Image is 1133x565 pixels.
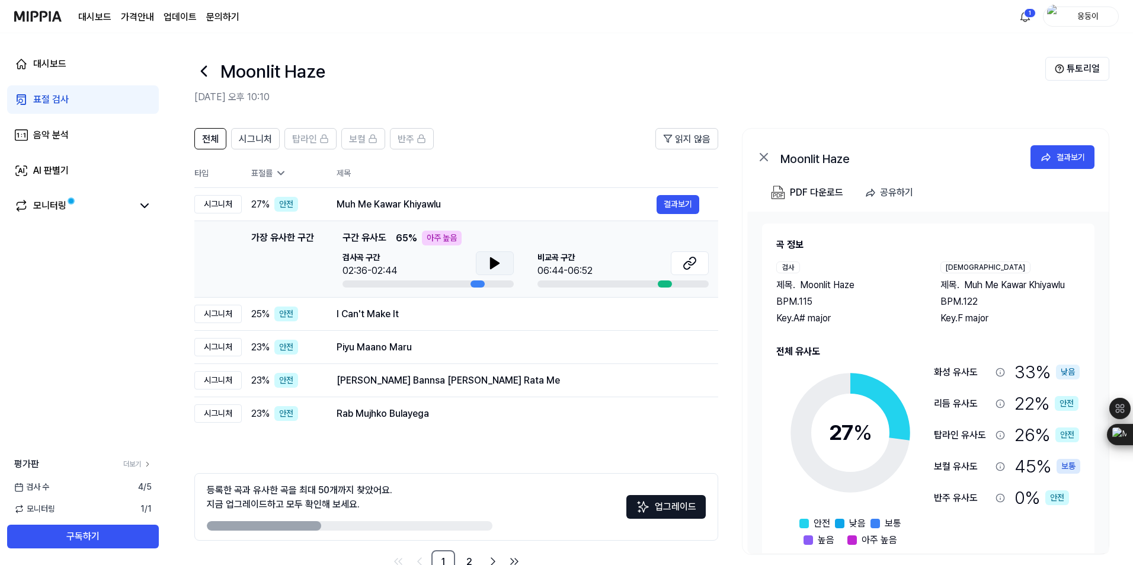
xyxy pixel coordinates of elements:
[284,128,337,149] button: 탑라인
[964,278,1065,292] span: Muh Me Kawar Khiyawlu
[1014,484,1069,511] div: 0 %
[337,159,718,187] th: 제목
[194,404,242,423] div: 시그니처
[776,311,917,325] div: Key. A# major
[422,231,462,245] div: 아주 높음
[1056,365,1080,379] div: 낮음
[675,132,710,146] span: 읽지 않음
[194,338,242,356] div: 시그니처
[1055,396,1078,411] div: 안전
[940,295,1081,309] div: BPM. 122
[337,197,657,212] div: Muh Me Kawar Khiyawlu
[140,503,152,515] span: 1 / 1
[337,407,699,421] div: Rab Mujhko Bulayega
[818,533,834,547] span: 높음
[1065,9,1111,23] div: 웅둥이
[7,50,159,78] a: 대시보드
[940,261,1030,273] div: [DEMOGRAPHIC_DATA]
[33,199,66,213] div: 모니터링
[121,10,154,24] a: 가격안내
[1047,5,1061,28] img: profile
[14,481,49,493] span: 검사 수
[780,150,1017,164] div: Moonlit Haze
[1045,57,1109,81] button: 튜토리얼
[860,181,923,205] button: 공유하기
[251,167,318,180] div: 표절률
[202,132,219,146] span: 전체
[292,132,317,146] span: 탑라인
[7,85,159,114] a: 표절 검사
[1014,390,1078,417] div: 22 %
[1030,145,1094,169] button: 결과보기
[274,406,298,421] div: 안전
[251,374,270,388] span: 23 %
[934,397,991,411] div: 리듬 유사도
[390,128,434,149] button: 반주
[934,459,991,474] div: 보컬 유사도
[194,195,242,213] div: 시그니처
[657,195,699,214] button: 결과보기
[829,417,872,449] div: 27
[934,428,991,442] div: 탑라인 유사도
[78,10,111,24] a: 대시보드
[940,311,1081,325] div: Key. F major
[771,186,785,200] img: PDF Download
[1024,8,1036,18] div: 1
[1055,427,1079,442] div: 안전
[1014,453,1080,480] div: 45 %
[7,525,159,548] button: 구독하기
[1045,490,1069,505] div: 안전
[251,197,270,212] span: 27 %
[7,121,159,149] a: 음악 분석
[655,128,718,149] button: 읽지 않음
[7,157,159,185] a: AI 판별기
[164,10,197,24] a: 업데이트
[1043,7,1119,27] button: profile웅둥이
[194,128,226,149] button: 전체
[776,278,795,292] span: 제목 .
[33,164,69,178] div: AI 판별기
[343,264,397,278] div: 02:36-02:44
[790,185,843,200] div: PDF 다운로드
[1057,151,1085,164] div: 결과보기
[33,128,69,142] div: 음악 분석
[396,231,417,245] span: 65 %
[862,533,897,547] span: 아주 높음
[33,57,66,71] div: 대시보드
[274,197,298,212] div: 안전
[636,500,650,514] img: Sparkles
[194,371,242,390] div: 시그니처
[274,340,298,355] div: 안전
[626,505,706,516] a: Sparkles업그레이드
[748,212,1109,553] a: 곡 정보검사제목.Moonlit HazeBPM.115Key.A# major[DEMOGRAPHIC_DATA]제목.Muh Me Kawar KhiyawluBPM.122Key.F ma...
[880,185,913,200] div: 공유하기
[849,516,866,531] span: 낮음
[934,365,991,379] div: 화성 유사도
[220,58,325,85] h1: Moonlit Haze
[1014,359,1080,385] div: 33 %
[349,132,366,146] span: 보컬
[33,92,69,107] div: 표절 검사
[14,503,55,515] span: 모니터링
[251,231,314,288] div: 가장 유사한 구간
[940,278,959,292] span: 제목 .
[769,181,846,205] button: PDF 다운로드
[1014,422,1079,448] div: 26 %
[1016,7,1035,26] button: 알림1
[537,251,593,264] span: 비교곡 구간
[206,10,239,24] a: 문의하기
[626,495,706,519] button: 업그레이드
[398,132,414,146] span: 반주
[14,457,39,471] span: 평가판
[776,344,1080,359] h2: 전체 유사도
[251,407,270,421] span: 23 %
[814,516,830,531] span: 안전
[194,305,242,323] div: 시그니처
[14,199,133,213] a: 모니터링
[343,231,386,245] span: 구간 유사도
[274,373,298,388] div: 안전
[251,307,270,321] span: 25 %
[239,132,272,146] span: 시그니처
